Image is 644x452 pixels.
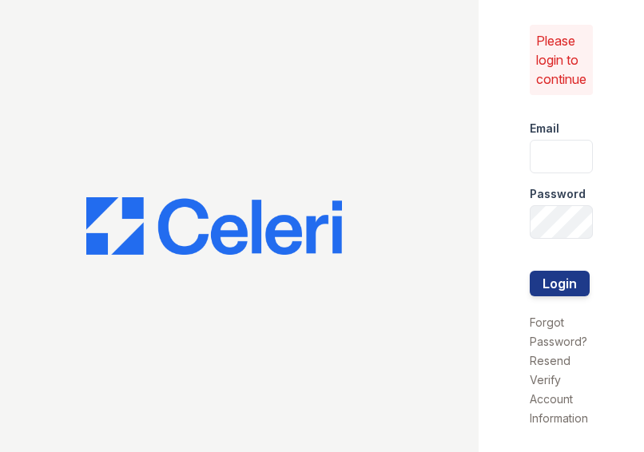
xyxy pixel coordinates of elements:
button: Login [530,271,590,296]
label: Email [530,121,559,137]
a: Forgot Password? [530,315,587,348]
label: Password [530,186,586,202]
p: Please login to continue [536,31,586,89]
img: CE_Logo_Blue-a8612792a0a2168367f1c8372b55b34899dd931a85d93a1a3d3e32e68fde9ad4.png [86,197,342,255]
a: Resend Verify Account Information [530,354,588,425]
